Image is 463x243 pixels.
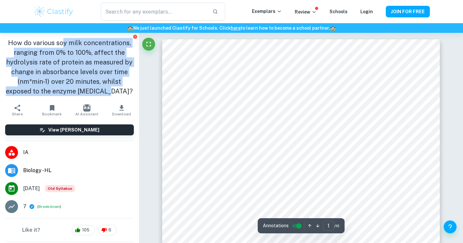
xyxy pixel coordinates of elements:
[112,112,131,116] span: Download
[12,112,23,116] span: Share
[142,38,155,51] button: Fullscreen
[330,25,336,31] span: 🏫
[69,101,104,119] button: AI Assistant
[23,203,26,210] p: 7
[104,101,139,119] button: Download
[83,104,90,112] img: AI Assistant
[39,204,60,209] button: Breakdown
[72,225,95,235] div: 105
[42,112,62,116] span: Bookmark
[23,185,40,192] span: [DATE]
[5,38,134,96] h1: How do various soy milk concentrations, ranging from 0% to 100%, affect the hydrolysis rate of pr...
[1,24,462,32] h6: We just launched Clastify for Schools. Click to learn how to become a school partner.
[386,6,430,17] button: JOIN FOR FREE
[33,5,74,18] img: Clastify logo
[295,8,317,15] p: Review
[329,9,347,14] a: Schools
[45,185,75,192] div: Starting from the May 2025 session, the Biology IA requirements have changed. It's OK to refer to...
[23,149,134,156] span: IA
[263,222,289,229] span: Annotations
[231,25,241,31] a: here
[105,227,115,233] span: 6
[334,223,339,229] span: / 16
[75,112,98,116] span: AI Assistant
[37,204,61,210] span: ( )
[35,101,69,119] button: Bookmark
[5,124,134,135] button: View [PERSON_NAME]
[79,227,93,233] span: 105
[22,226,40,234] h6: Like it?
[360,9,373,14] a: Login
[98,225,117,235] div: 6
[133,34,138,39] button: Report issue
[101,3,207,21] input: Search for any exemplars...
[127,25,133,31] span: 🏫
[252,8,282,15] p: Exemplars
[23,167,134,174] span: Biology - HL
[444,220,457,233] button: Help and Feedback
[48,126,99,133] h6: View [PERSON_NAME]
[45,185,75,192] span: Old Syllabus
